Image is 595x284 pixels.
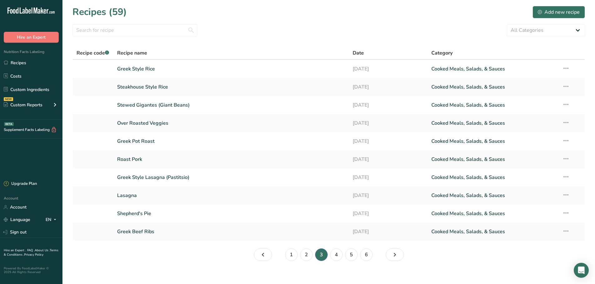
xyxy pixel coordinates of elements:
[46,216,59,224] div: EN
[117,80,345,94] a: Steakhouse Style Rice
[353,171,424,184] a: [DATE]
[431,171,555,184] a: Cooked Meals, Salads, & Sauces
[117,189,345,202] a: Lasagna
[353,225,424,238] a: [DATE]
[353,207,424,220] a: [DATE]
[431,49,453,57] span: Category
[4,97,13,101] div: NEW
[254,248,272,261] a: Page 2.
[431,189,555,202] a: Cooked Meals, Salads, & Sauces
[4,267,59,274] div: Powered By FoodLabelMaker © 2025 All Rights Reserved
[4,122,14,126] div: BETA
[360,248,373,261] a: Page 6.
[353,80,424,94] a: [DATE]
[4,214,30,225] a: Language
[353,49,364,57] span: Date
[117,117,345,130] a: Over Roasted Veggies
[345,248,358,261] a: Page 5.
[330,248,343,261] a: Page 4.
[431,225,555,238] a: Cooked Meals, Salads, & Sauces
[117,171,345,184] a: Greek Style Lasagna (Pastitsio)
[353,189,424,202] a: [DATE]
[117,225,345,238] a: Greek Beef Ribs
[4,248,58,257] a: Terms & Conditions .
[117,99,345,112] a: Stewed Gigantes (Giant Beans)
[353,135,424,148] a: [DATE]
[24,253,43,257] a: Privacy Policy
[533,6,585,18] button: Add new recipe
[353,153,424,166] a: [DATE]
[431,135,555,148] a: Cooked Meals, Salads, & Sauces
[4,32,59,43] button: Hire an Expert
[538,8,580,16] div: Add new recipe
[117,49,147,57] span: Recipe name
[4,181,37,187] div: Upgrade Plan
[117,135,345,148] a: Greek Pot Roast
[431,62,555,75] a: Cooked Meals, Salads, & Sauces
[353,62,424,75] a: [DATE]
[117,207,345,220] a: Shepherd's Pie
[72,24,197,36] input: Search for recipe
[285,248,298,261] a: Page 1.
[431,99,555,112] a: Cooked Meals, Salads, & Sauces
[117,62,345,75] a: Greek Style Rice
[574,263,589,278] div: Open Intercom Messenger
[431,207,555,220] a: Cooked Meals, Salads, & Sauces
[117,153,345,166] a: Roast Pork
[386,248,404,261] a: Page 4.
[353,117,424,130] a: [DATE]
[431,80,555,94] a: Cooked Meals, Salads, & Sauces
[300,248,313,261] a: Page 2.
[27,248,35,253] a: FAQ .
[431,117,555,130] a: Cooked Meals, Salads, & Sauces
[4,102,42,108] div: Custom Reports
[35,248,50,253] a: About Us .
[77,50,109,56] span: Recipe code
[4,248,26,253] a: Hire an Expert .
[431,153,555,166] a: Cooked Meals, Salads, & Sauces
[353,99,424,112] a: [DATE]
[72,5,127,19] h1: Recipes (59)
